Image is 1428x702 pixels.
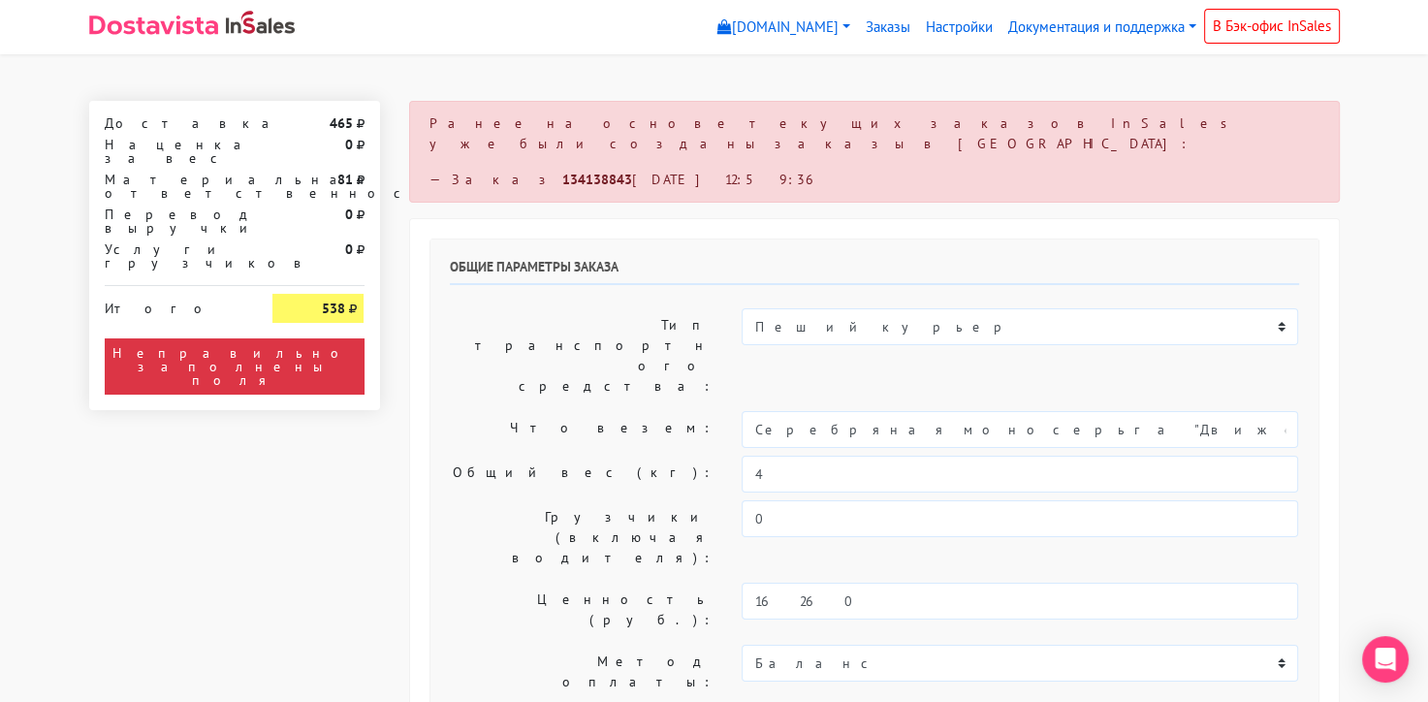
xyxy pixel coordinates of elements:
[226,11,296,34] img: InSales
[435,308,728,403] label: Тип транспортного средства:
[90,116,259,130] div: Доставка
[344,136,352,153] strong: 0
[321,300,344,317] strong: 538
[918,9,1000,47] a: Настройки
[435,456,728,493] label: Общий вес (кг):
[562,171,632,188] strong: 134138843
[1000,9,1204,47] a: Документация и поддержка
[710,9,858,47] a: [DOMAIN_NAME]
[429,170,1319,190] div: — Заказ [DATE] 12:59:36
[90,207,259,235] div: Перевод выручки
[344,206,352,223] strong: 0
[1362,636,1409,683] div: Open Intercom Messenger
[435,500,728,575] label: Грузчики (включая водителя):
[344,240,352,258] strong: 0
[336,171,352,188] strong: 81
[90,138,259,165] div: Наценка за вес
[435,645,728,699] label: Метод оплаты:
[429,113,1319,154] p: Ранее на основе текущих заказов InSales уже были созданы заказы в [GEOGRAPHIC_DATA]:
[329,114,352,132] strong: 465
[450,259,1299,285] h6: Общие параметры заказа
[89,16,218,35] img: Dostavista - срочная курьерская служба доставки
[435,411,728,448] label: Что везем:
[90,173,259,200] div: Материальная ответственность
[90,242,259,270] div: Услуги грузчиков
[105,294,244,315] div: Итого
[105,338,365,395] div: Неправильно заполнены поля
[1204,9,1340,44] a: В Бэк-офис InSales
[858,9,918,47] a: Заказы
[435,583,728,637] label: Ценность (руб.):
